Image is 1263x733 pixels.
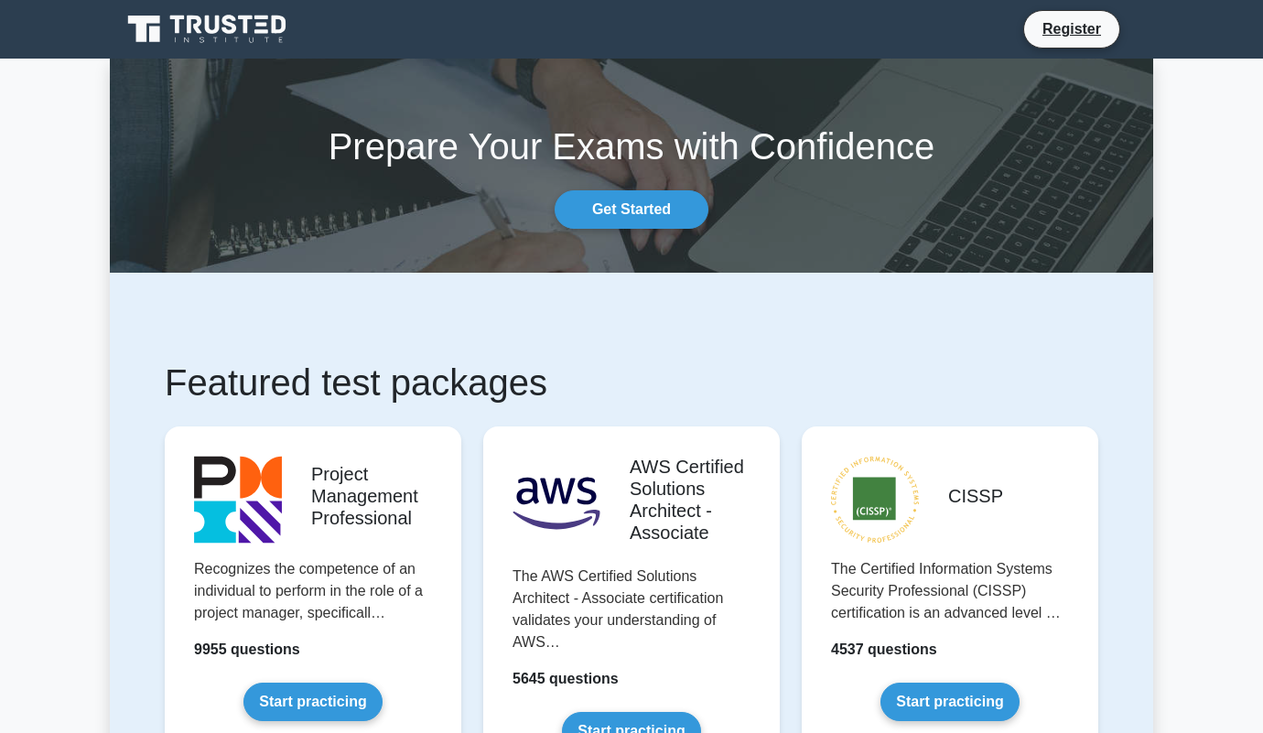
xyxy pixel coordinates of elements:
[165,361,1098,404] h1: Featured test packages
[555,190,708,229] a: Get Started
[1031,17,1112,40] a: Register
[880,683,1019,721] a: Start practicing
[243,683,382,721] a: Start practicing
[110,124,1153,168] h1: Prepare Your Exams with Confidence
